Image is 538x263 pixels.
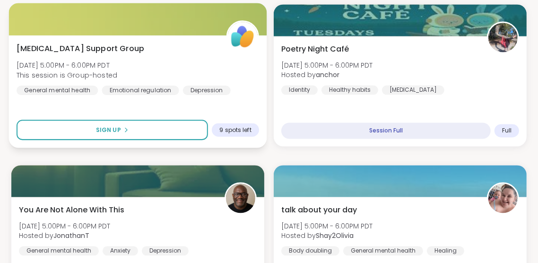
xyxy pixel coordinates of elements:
[19,205,124,216] span: You Are Not Alone With This
[281,61,373,70] span: [DATE] 5:00PM - 6:00PM PDT
[17,86,98,95] div: General mental health
[343,246,423,256] div: General mental health
[281,231,373,241] span: Hosted by
[281,86,318,95] div: Identity
[281,205,357,216] span: talk about your day
[281,44,349,55] span: Poetry Night Café
[53,231,89,241] b: JonathanT
[19,246,99,256] div: General mental health
[382,86,444,95] div: [MEDICAL_DATA]
[281,246,339,256] div: Body doubling
[19,231,110,241] span: Hosted by
[488,23,518,53] img: anchor
[281,222,373,231] span: [DATE] 5:00PM - 6:00PM PDT
[17,70,117,80] span: This session is Group-hosted
[488,184,518,213] img: Shay2Olivia
[17,61,117,70] span: [DATE] 5:00PM - 6:00PM PDT
[281,70,373,80] span: Hosted by
[219,126,251,134] span: 9 spots left
[228,22,258,52] img: ShareWell
[17,43,144,54] span: [MEDICAL_DATA] Support Group
[316,70,339,80] b: anchor
[183,86,231,95] div: Depression
[96,126,121,134] span: Sign Up
[102,86,179,95] div: Emotional regulation
[226,184,255,213] img: JonathanT
[502,127,512,135] span: Full
[19,222,110,231] span: [DATE] 5:00PM - 6:00PM PDT
[142,246,189,256] div: Depression
[103,246,138,256] div: Anxiety
[321,86,378,95] div: Healthy habits
[17,120,208,140] button: Sign Up
[316,231,354,241] b: Shay2Olivia
[281,123,491,139] div: Session Full
[427,246,464,256] div: Healing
